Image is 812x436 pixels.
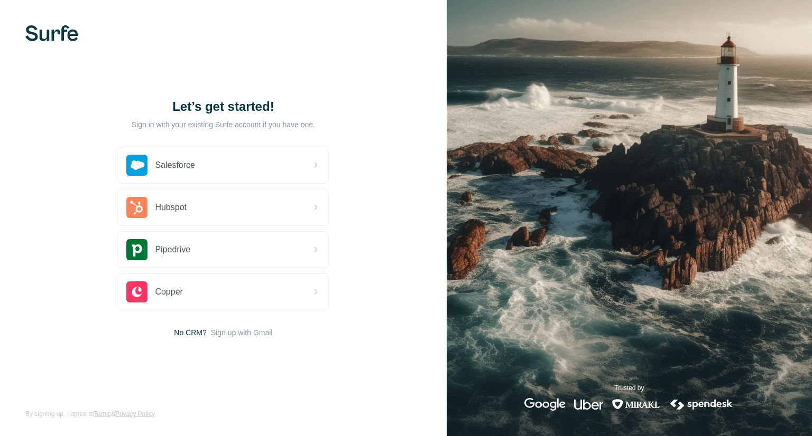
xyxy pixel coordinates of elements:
[94,410,111,418] a: Terms
[211,327,273,338] button: Sign up with Gmail
[117,98,329,115] h1: Let’s get started!
[25,409,155,419] span: By signing up, I agree to &
[524,398,566,411] img: google's logo
[174,327,206,338] span: No CRM?
[126,197,147,218] img: hubspot's logo
[126,239,147,260] img: pipedrive's logo
[612,398,660,411] img: mirakl's logo
[115,410,155,418] a: Privacy Policy
[669,398,734,411] img: spendesk's logo
[614,383,644,393] p: Trusted by
[155,201,187,214] span: Hubspot
[155,159,195,172] span: Salesforce
[132,119,315,130] p: Sign in with your existing Surfe account if you have one.
[574,398,603,411] img: uber's logo
[126,281,147,302] img: copper's logo
[155,243,190,256] span: Pipedrive
[126,155,147,176] img: salesforce's logo
[25,25,78,41] img: Surfe's logo
[155,286,182,298] span: Copper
